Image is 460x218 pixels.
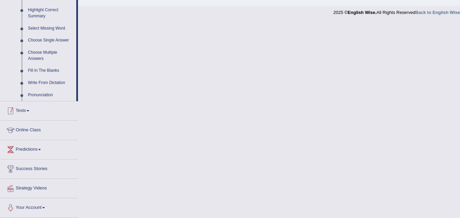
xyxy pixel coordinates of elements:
[0,179,78,196] a: Strategy Videos
[25,77,76,89] a: Write From Dictation
[415,10,460,15] a: Back to English Wise
[0,198,78,215] a: Your Account
[25,22,76,35] a: Select Missing Word
[25,4,76,22] a: Highlight Correct Summary
[25,47,76,65] a: Choose Multiple Answers
[0,121,78,138] a: Online Class
[25,65,76,77] a: Fill In The Blanks
[0,140,78,157] a: Predictions
[0,160,78,177] a: Success Stories
[348,10,376,15] strong: English Wise.
[25,89,76,101] a: Pronunciation
[333,6,460,16] div: 2025 © All Rights Reserved
[0,101,78,118] a: Tests
[25,34,76,47] a: Choose Single Answer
